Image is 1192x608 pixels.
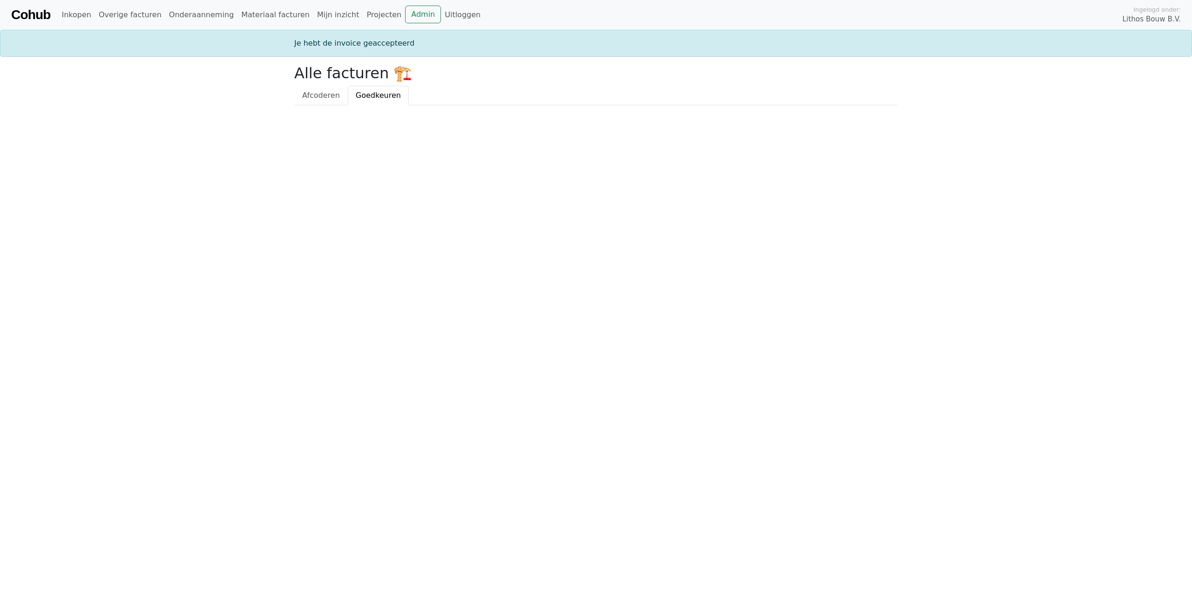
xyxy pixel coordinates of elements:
a: Overige facturen [95,6,165,24]
span: Lithos Bouw B.V. [1123,14,1181,25]
a: Uitloggen [441,6,484,24]
span: Ingelogd onder: [1133,5,1181,14]
a: Inkopen [58,6,95,24]
a: Afcoderen [294,86,348,105]
a: Goedkeuren [348,86,409,105]
a: Admin [405,6,441,23]
span: Afcoderen [302,91,340,100]
div: Je hebt de invoice geaccepteerd [289,38,903,49]
a: Onderaanneming [165,6,237,24]
span: Goedkeuren [356,91,401,100]
a: Projecten [363,6,405,24]
h2: Alle facturen 🏗️ [294,64,898,82]
a: Mijn inzicht [313,6,363,24]
a: Materiaal facturen [237,6,313,24]
a: Cohub [11,4,50,26]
